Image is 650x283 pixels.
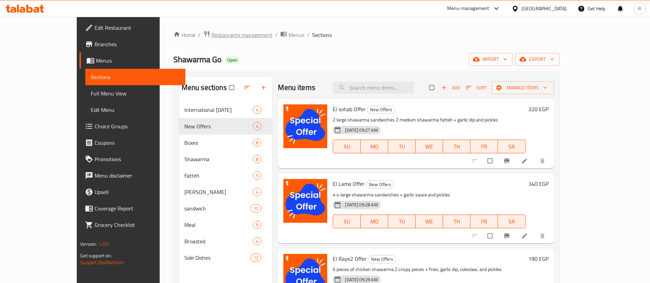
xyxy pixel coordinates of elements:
[184,122,253,130] span: New Offers
[253,139,261,147] div: items
[418,217,440,227] span: WE
[388,140,416,153] button: TU
[462,82,491,93] span: Sort items
[333,254,367,264] span: El Raye2 Offer
[179,249,273,266] div: Side Dishes12
[483,229,498,242] span: Select to update
[498,215,525,228] button: SA
[470,140,498,153] button: FR
[95,139,180,147] span: Coupons
[441,84,460,92] span: Add
[253,221,261,229] div: items
[501,217,523,227] span: SA
[336,142,358,152] span: SU
[85,85,185,102] a: Full Menu View
[440,82,462,93] span: Add item
[95,171,180,180] span: Menu disclaimer
[278,82,315,93] h2: Menu items
[80,258,124,267] a: Support.OpsPlatform
[179,99,273,269] nav: Menu sections
[473,217,495,227] span: FR
[446,142,468,152] span: TH
[333,265,525,274] p: 6 pieces of chicken shawarma 2 crispy pieces + fries, garlic dip, coleslaw, and pickles
[253,156,261,163] span: 8
[253,122,261,130] div: items
[333,82,414,94] input: search
[179,167,273,184] div: Fatteh5
[91,106,180,114] span: Edit Menu
[275,31,278,39] li: /
[179,233,273,249] div: Broasted4
[498,140,525,153] button: SA
[497,83,549,92] span: Manage items
[179,151,273,167] div: Shawarma8
[79,184,185,200] a: Upsell
[79,217,185,233] a: Grocery Checklist
[79,167,185,184] a: Menu disclaimer
[483,154,498,167] span: Select to update
[391,142,413,152] span: TU
[638,5,641,12] span: R
[464,82,489,93] button: Sort
[253,106,261,114] div: items
[184,254,250,262] div: Side Dishes
[253,237,261,245] div: items
[283,179,327,223] img: El Lama Offer
[307,31,309,39] li: /
[251,255,261,261] span: 12
[368,255,396,263] span: New Offers
[416,215,443,228] button: WE
[256,80,272,95] button: Add section
[253,107,261,113] span: 4
[184,106,253,114] div: International Potato Day
[491,81,554,94] button: Manage items
[173,30,560,39] nav: breadcrumb
[95,204,180,213] span: Coverage Report
[364,142,385,152] span: MO
[184,171,253,180] span: Fatteh
[79,36,185,52] a: Branches
[289,31,304,39] span: Menus
[333,104,366,114] span: El sohab Offer
[515,53,560,66] button: export
[203,30,272,39] a: Restaurants management
[250,254,261,262] div: items
[443,215,470,228] button: TH
[312,31,332,39] span: Sections
[418,142,440,152] span: WE
[466,84,487,92] span: Sort
[173,52,222,67] span: Shawarma Go
[342,127,380,133] span: [DATE] 09:27 AM
[184,204,250,213] div: sandwich
[366,181,394,189] span: New Offers
[469,53,513,66] button: import
[182,82,227,93] h2: Menu sections
[473,142,495,152] span: FR
[521,232,529,239] a: Edit menu item
[184,188,253,196] div: Maria
[280,30,304,39] a: Menus
[198,31,200,39] li: /
[79,52,185,69] a: Menus
[521,157,529,164] a: Edit menu item
[251,205,261,212] span: 12
[179,102,273,118] div: International [DATE]4
[80,240,97,248] span: Version:
[95,122,180,130] span: Choice Groups
[535,153,551,168] button: delete
[388,215,416,228] button: TU
[79,200,185,217] a: Coverage Report
[95,188,180,196] span: Upsell
[225,81,240,94] span: Select all sections
[95,40,180,48] span: Branches
[179,217,273,233] div: Meal9
[499,153,516,168] button: Branch-specific-item
[85,102,185,118] a: Edit Menu
[91,73,180,81] span: Sections
[333,116,525,124] p: 2 large shawarma sandwiches 2 medium shawarma fatteh + garlic dip and pickles
[391,217,413,227] span: TU
[367,106,395,114] span: New Offers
